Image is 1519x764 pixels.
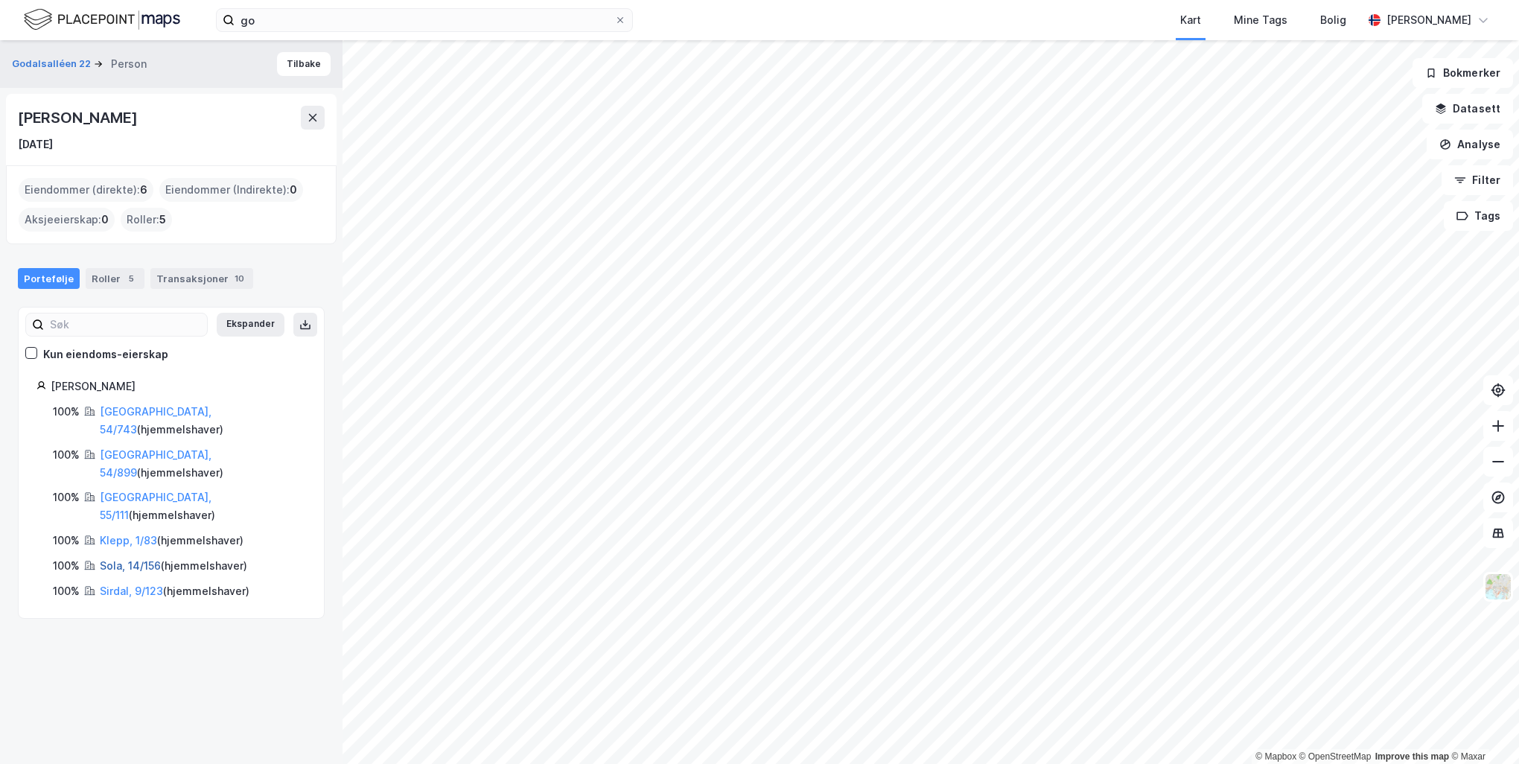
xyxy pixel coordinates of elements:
div: [PERSON_NAME] [51,378,306,395]
div: ( hjemmelshaver ) [100,446,306,482]
img: Z [1484,573,1512,601]
div: 100% [53,582,80,600]
button: Ekspander [217,313,284,337]
div: Kun eiendoms-eierskap [43,346,168,363]
div: 100% [53,557,80,575]
div: Portefølje [18,268,80,289]
div: ( hjemmelshaver ) [100,557,247,575]
button: Tags [1444,201,1513,231]
div: ( hjemmelshaver ) [100,582,249,600]
span: 0 [101,211,109,229]
div: Eiendommer (direkte) : [19,178,153,202]
div: Bolig [1320,11,1346,29]
button: Datasett [1422,94,1513,124]
div: [DATE] [18,136,53,153]
div: 100% [53,446,80,464]
div: Aksjeeierskap : [19,208,115,232]
div: 100% [53,488,80,506]
img: logo.f888ab2527a4732fd821a326f86c7f29.svg [24,7,180,33]
div: ( hjemmelshaver ) [100,532,243,550]
input: Søk [44,313,207,336]
div: Mine Tags [1234,11,1287,29]
div: ( hjemmelshaver ) [100,403,306,439]
a: [GEOGRAPHIC_DATA], 54/899 [100,448,211,479]
button: Filter [1442,165,1513,195]
a: Klepp, 1/83 [100,534,157,547]
div: 5 [124,271,138,286]
div: 100% [53,403,80,421]
a: [GEOGRAPHIC_DATA], 54/743 [100,405,211,436]
div: [PERSON_NAME] [1386,11,1471,29]
span: 5 [159,211,166,229]
div: Transaksjoner [150,268,253,289]
a: [GEOGRAPHIC_DATA], 55/111 [100,491,211,521]
div: 10 [232,271,247,286]
button: Bokmerker [1413,58,1513,88]
button: Godalsalléen 22 [12,57,94,71]
div: Person [111,55,147,73]
button: Analyse [1427,130,1513,159]
div: [PERSON_NAME] [18,106,140,130]
a: Improve this map [1375,751,1449,762]
div: ( hjemmelshaver ) [100,488,306,524]
button: Tilbake [277,52,331,76]
div: Kart [1180,11,1201,29]
span: 0 [290,181,297,199]
a: Mapbox [1255,751,1296,762]
input: Søk på adresse, matrikkel, gårdeiere, leietakere eller personer [235,9,614,31]
div: Roller : [121,208,172,232]
span: 6 [140,181,147,199]
a: Sirdal, 9/123 [100,585,163,597]
a: OpenStreetMap [1299,751,1372,762]
a: Sola, 14/156 [100,559,161,572]
div: 100% [53,532,80,550]
div: Kontrollprogram for chat [1445,693,1519,764]
div: Eiendommer (Indirekte) : [159,178,303,202]
div: Roller [86,268,144,289]
iframe: Chat Widget [1445,693,1519,764]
